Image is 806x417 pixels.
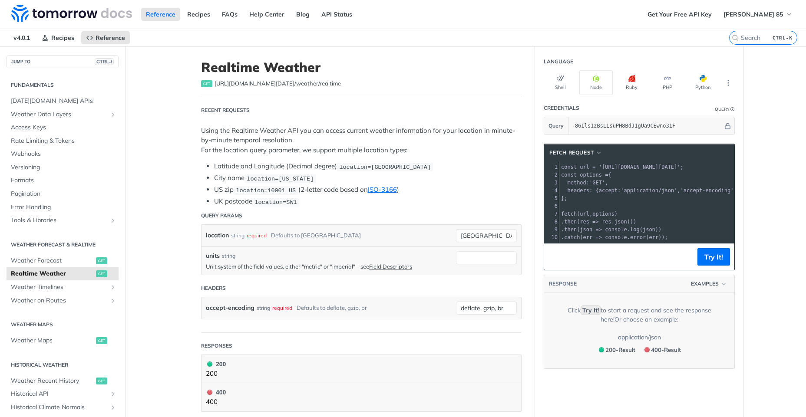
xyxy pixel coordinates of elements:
[561,227,661,233] span: . ( . ( ))
[7,254,119,267] a: Weather Forecastget
[11,377,94,385] span: Weather Recent History
[231,229,244,242] div: string
[11,97,116,105] span: [DATE][DOMAIN_NAME] APIs
[254,199,297,205] span: location=SW1
[549,149,594,157] span: fetch Request
[561,211,577,217] span: fetch
[257,302,270,314] div: string
[544,171,559,179] div: 2
[11,190,116,198] span: Pagination
[51,34,74,42] span: Recipes
[109,111,116,118] button: Show subpages for Weather Data Layers
[7,161,119,174] a: Versioning
[583,234,593,240] span: err
[730,107,735,112] i: Information
[7,135,119,148] a: Rate Limiting & Tokens
[11,163,116,172] span: Versioning
[201,212,242,220] div: Query Params
[722,76,735,89] button: More Languages
[561,219,637,225] span: . ( . ())
[596,234,602,240] span: =>
[207,390,212,395] span: 400
[651,70,684,95] button: PHP
[206,397,226,407] p: 400
[11,5,132,22] img: Tomorrow.io Weather API Docs
[544,210,559,218] div: 7
[544,117,568,135] button: Query
[206,359,226,369] div: 200
[605,172,608,178] span: =
[7,187,119,200] a: Pagination
[247,175,314,182] span: location=[US_STATE]
[96,270,107,277] span: get
[215,79,341,88] span: https://api.tomorrow.io/v4/weather/realtime
[206,359,517,379] button: 200 200200
[214,173,522,183] li: City name
[544,179,559,187] div: 3
[109,391,116,397] button: Show subpages for Historical API
[561,187,799,194] span: : { : , : }
[686,70,720,95] button: Python
[697,248,730,266] button: Try It!
[7,121,119,134] a: Access Keys
[567,180,586,186] span: method
[564,219,577,225] span: then
[544,187,559,194] div: 4
[272,302,292,314] div: required
[7,241,119,249] h2: Weather Forecast & realtime
[580,227,592,233] span: json
[206,229,229,242] label: location
[546,148,605,157] button: fetch Request
[732,34,739,41] svg: Search
[206,369,226,379] p: 200
[724,79,732,87] svg: More ellipsis
[214,161,522,171] li: Latitude and Longitude (Decimal degree)
[11,390,107,398] span: Historical API
[544,104,579,112] div: Credentials
[236,187,296,194] span: location=10001 US
[11,403,107,412] span: Historical Climate Normals
[564,234,580,240] span: catch
[580,219,589,225] span: res
[7,267,119,280] a: Realtime Weatherget
[182,8,215,21] a: Recipes
[206,387,517,407] button: 400 400400
[571,117,723,135] input: apikey
[544,58,573,66] div: Language
[37,31,79,44] a: Recipes
[599,347,604,352] span: 200
[11,216,107,225] span: Tools & Libraries
[7,294,119,307] a: Weather on RoutesShow subpages for Weather on Routes
[621,187,677,194] span: 'application/json'
[7,174,119,187] a: Formats
[548,122,564,130] span: Query
[7,201,119,214] a: Error Handling
[96,257,107,264] span: get
[643,8,717,21] a: Get Your Free API Key
[7,334,119,347] a: Weather Mapsget
[723,10,783,18] span: [PERSON_NAME] 85
[592,211,614,217] span: options
[605,346,635,353] span: 200 - Result
[592,219,598,225] span: =>
[141,8,180,21] a: Reference
[592,164,595,170] span: =
[599,187,618,194] span: accept
[544,218,559,226] div: 8
[369,263,412,270] a: Field Descriptors
[7,374,119,387] a: Weather Recent Historyget
[247,229,267,242] div: required
[11,137,116,145] span: Rate Limiting & Tokens
[544,202,559,210] div: 6
[630,234,646,240] span: error
[567,187,589,194] span: headers
[715,106,735,112] div: QueryInformation
[640,344,684,355] button: 400400-Result
[580,164,589,170] span: url
[7,148,119,161] a: Webhooks
[723,121,732,130] button: Hide
[207,361,212,367] span: 200
[339,164,431,170] span: location=[GEOGRAPHIC_DATA]
[614,219,627,225] span: json
[561,172,577,178] span: const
